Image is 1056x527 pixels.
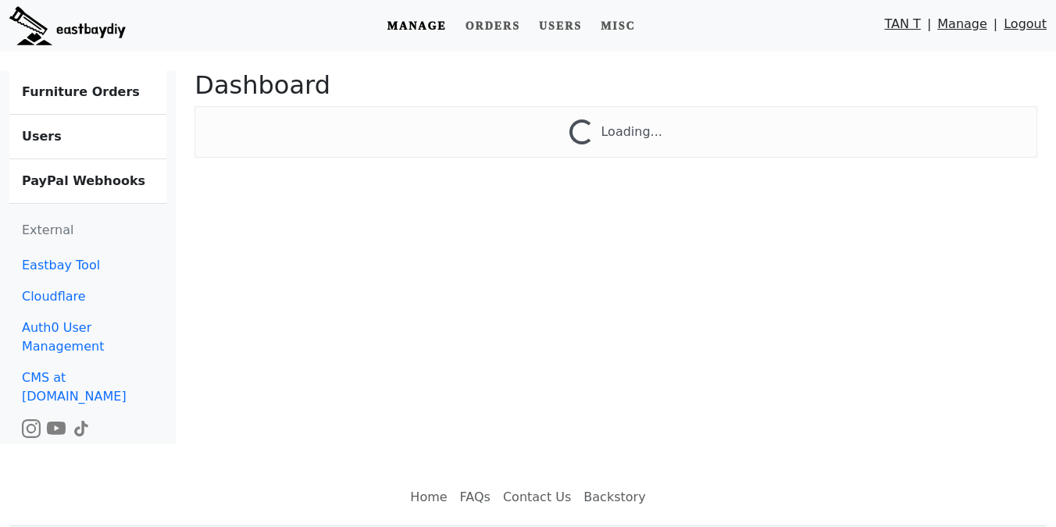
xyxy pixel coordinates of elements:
a: Contact Us [497,482,577,513]
span: External [22,223,73,237]
a: Misc [594,12,642,41]
a: Home [404,482,453,513]
span: | [994,15,997,41]
div: Loading... [601,123,662,144]
a: Backstory [577,482,651,513]
a: FAQs [454,482,497,513]
a: Users [9,115,166,159]
a: Cloudflare [9,281,166,312]
a: TAN T [885,15,921,41]
a: Users [533,12,588,41]
span: | [927,15,931,41]
b: Furniture Orders [22,84,140,99]
a: Manage [937,15,987,41]
b: Users [22,129,62,144]
a: Orders [459,12,526,41]
a: PayPal Webhooks [9,159,166,203]
a: Watch the build video or pictures on YouTube [47,420,66,435]
a: Watch the build video or pictures on Instagram [22,420,41,435]
a: Auth0 User Management [9,312,166,362]
a: Watch the build video or pictures on TikTok [72,420,91,435]
b: PayPal Webhooks [22,173,145,188]
a: Eastbay Tool [9,250,166,281]
a: CMS at [DOMAIN_NAME] [9,362,166,412]
h2: Dashboard [194,70,1037,100]
img: eastbaydiy [9,6,126,45]
a: Furniture Orders [9,70,166,115]
a: Manage [381,12,453,41]
a: Logout [1004,15,1047,41]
